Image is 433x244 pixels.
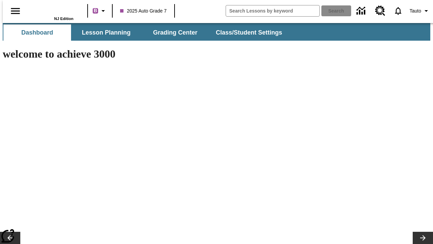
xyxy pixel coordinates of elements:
[82,29,131,37] span: Lesson Planning
[5,1,25,21] button: Open side menu
[3,24,71,41] button: Dashboard
[3,23,430,41] div: SubNavbar
[141,24,209,41] button: Grading Center
[29,3,73,17] a: Home
[120,7,167,15] span: 2025 Auto Grade 7
[389,2,407,20] a: Notifications
[226,5,319,16] input: search field
[54,17,73,21] span: NJ Edition
[413,232,433,244] button: Lesson carousel, Next
[3,48,295,60] h1: welcome to achieve 3000
[94,6,97,15] span: B
[21,29,53,37] span: Dashboard
[371,2,389,20] a: Resource Center, Will open in new tab
[216,29,282,37] span: Class/Student Settings
[72,24,140,41] button: Lesson Planning
[153,29,197,37] span: Grading Center
[210,24,288,41] button: Class/Student Settings
[352,2,371,20] a: Data Center
[407,5,433,17] button: Profile/Settings
[410,7,421,15] span: Tauto
[29,2,73,21] div: Home
[3,24,288,41] div: SubNavbar
[90,5,110,17] button: Boost Class color is purple. Change class color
